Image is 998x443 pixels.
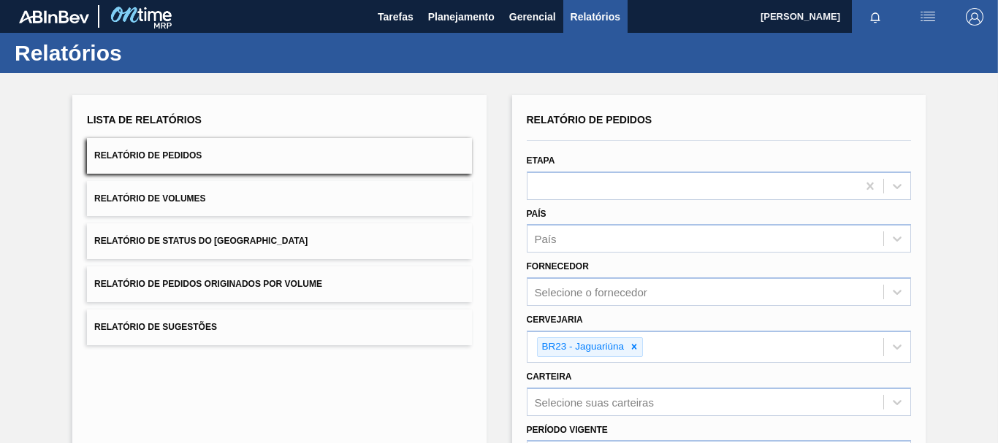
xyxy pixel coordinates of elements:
label: Período Vigente [527,425,608,435]
img: userActions [919,8,937,26]
button: Relatório de Sugestões [87,309,471,345]
button: Relatório de Volumes [87,181,471,217]
button: Relatório de Status do [GEOGRAPHIC_DATA] [87,223,471,259]
img: TNhmsLtSVTkK8tSr43FrP2fwEKptu5GPRR3wAAAABJRU5ErkJggg== [19,10,89,23]
label: Carteira [527,371,572,382]
span: Gerencial [509,8,556,26]
label: País [527,209,546,219]
img: Logout [966,8,983,26]
span: Relatório de Volumes [94,193,205,204]
span: Lista de Relatórios [87,114,202,126]
label: Cervejaria [527,315,583,325]
span: Tarefas [378,8,414,26]
button: Relatório de Pedidos [87,138,471,174]
label: Fornecedor [527,261,589,271]
span: Relatório de Sugestões [94,322,217,332]
div: BR23 - Jaguariúna [538,338,627,356]
span: Relatório de Pedidos [94,150,202,161]
label: Etapa [527,155,555,166]
button: Notificações [852,7,899,27]
div: Selecione suas carteiras [535,396,654,408]
button: Relatório de Pedidos Originados por Volume [87,266,471,302]
div: País [535,233,557,245]
span: Relatório de Status do [GEOGRAPHIC_DATA] [94,236,308,246]
span: Planejamento [428,8,495,26]
span: Relatório de Pedidos [527,114,652,126]
div: Selecione o fornecedor [535,286,647,298]
h1: Relatórios [15,45,274,61]
span: Relatórios [571,8,620,26]
span: Relatório de Pedidos Originados por Volume [94,279,322,289]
